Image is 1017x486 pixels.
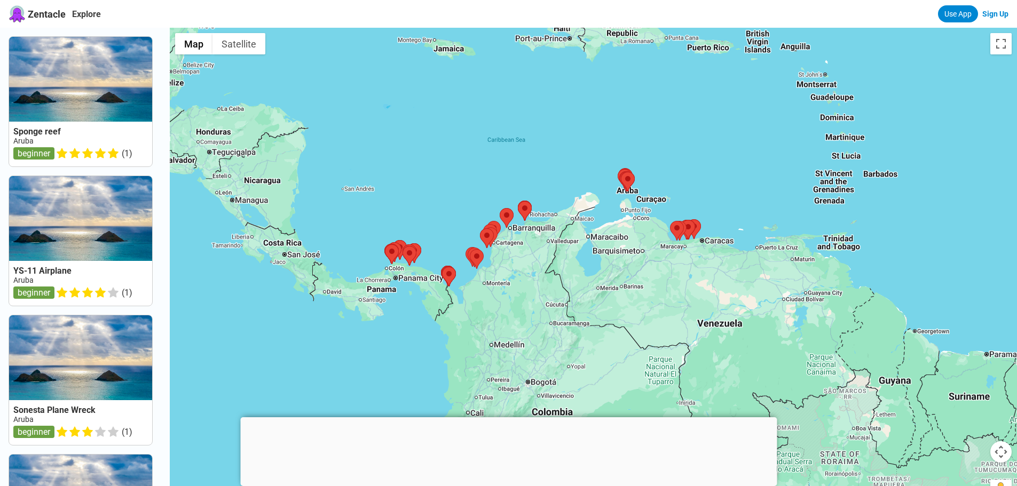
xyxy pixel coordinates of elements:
a: Zentacle logoZentacle [9,5,66,22]
iframe: Advertisement [240,417,777,483]
button: Show street map [175,33,212,54]
a: Explore [72,9,101,19]
span: Zentacle [28,9,66,20]
img: Zentacle logo [9,5,26,22]
a: Aruba [13,415,34,424]
button: Toggle fullscreen view [990,33,1012,54]
button: Map camera controls [990,441,1012,463]
button: Show satellite imagery [212,33,265,54]
a: Use App [938,5,978,22]
a: Sign Up [982,10,1008,18]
